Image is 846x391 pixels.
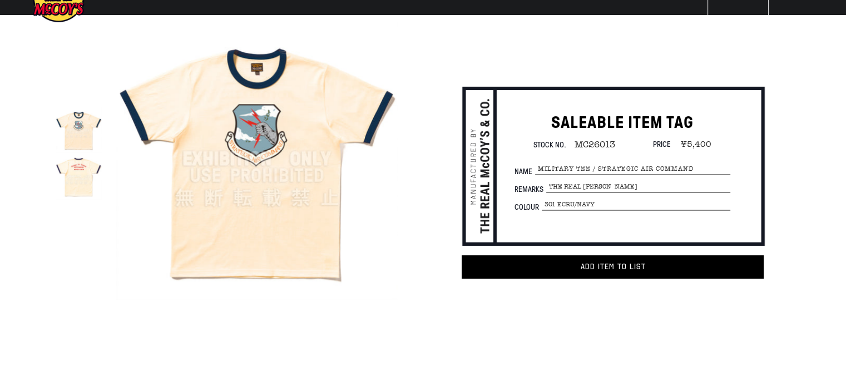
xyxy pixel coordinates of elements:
[535,162,730,175] span: MILITARY TEE / STRATEGIC AIR COMMAND
[56,107,102,153] img: MILITARY TEE / STRATEGIC AIR COMMAND
[533,138,566,149] span: Stock No.
[672,138,711,149] span: ¥5,400
[542,199,730,211] span: 301 ECRU/NAVY
[566,139,615,149] span: MC26013
[116,18,398,300] img: MILITARY TEE / STRATEGIC AIR COMMAND
[514,185,546,193] span: Remarks
[546,180,730,192] span: The Real [PERSON_NAME]
[514,203,542,211] span: Colour
[514,112,730,133] h1: SALEABLE ITEM TAG
[580,262,645,271] span: Add item to List
[653,138,671,149] span: Price
[56,153,102,199] img: MILITARY TEE / STRATEGIC AIR COMMAND
[462,255,764,279] button: Add item to List
[113,15,400,303] div: true
[514,167,535,175] span: Name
